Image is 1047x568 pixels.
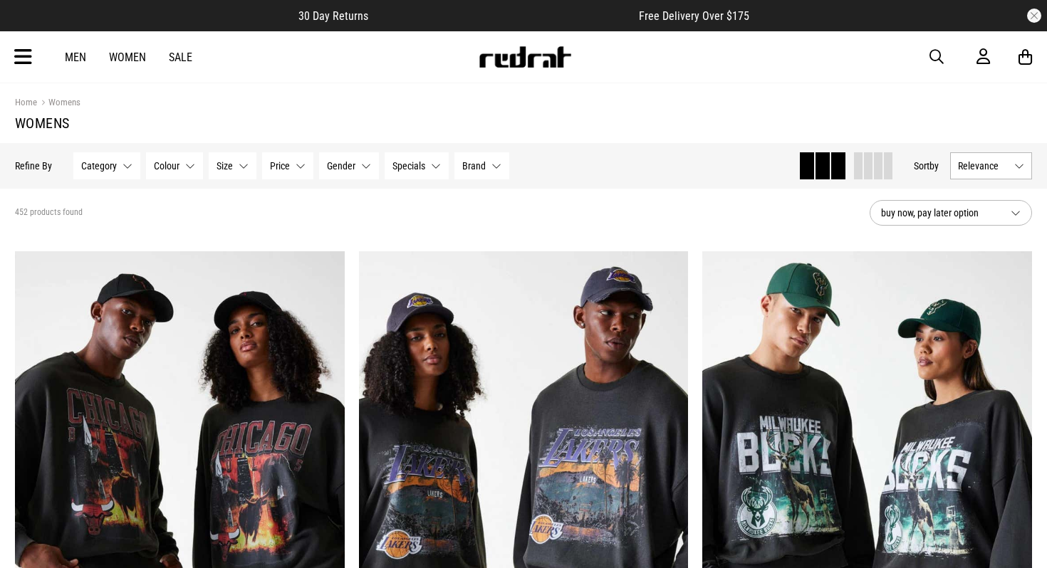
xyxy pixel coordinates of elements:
button: Sortby [914,157,939,174]
span: Category [81,160,117,172]
span: Colour [154,160,179,172]
button: buy now, pay later option [870,200,1032,226]
a: Womens [37,97,80,110]
span: Gender [327,160,355,172]
button: Colour [146,152,203,179]
button: Category [73,152,140,179]
button: Size [209,152,256,179]
span: 452 products found [15,207,83,219]
h1: Womens [15,115,1032,132]
span: by [929,160,939,172]
span: Free Delivery Over $175 [639,9,749,23]
button: Relevance [950,152,1032,179]
button: Price [262,152,313,179]
a: Men [65,51,86,64]
span: Size [217,160,233,172]
img: Redrat logo [478,46,572,68]
span: 30 Day Returns [298,9,368,23]
button: Specials [385,152,449,179]
p: Refine By [15,160,52,172]
span: Brand [462,160,486,172]
button: Brand [454,152,509,179]
span: Specials [392,160,425,172]
span: buy now, pay later option [881,204,999,221]
a: Women [109,51,146,64]
a: Sale [169,51,192,64]
a: Home [15,97,37,107]
span: Relevance [958,160,1009,172]
button: Gender [319,152,379,179]
iframe: Customer reviews powered by Trustpilot [397,9,610,23]
span: Price [270,160,290,172]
